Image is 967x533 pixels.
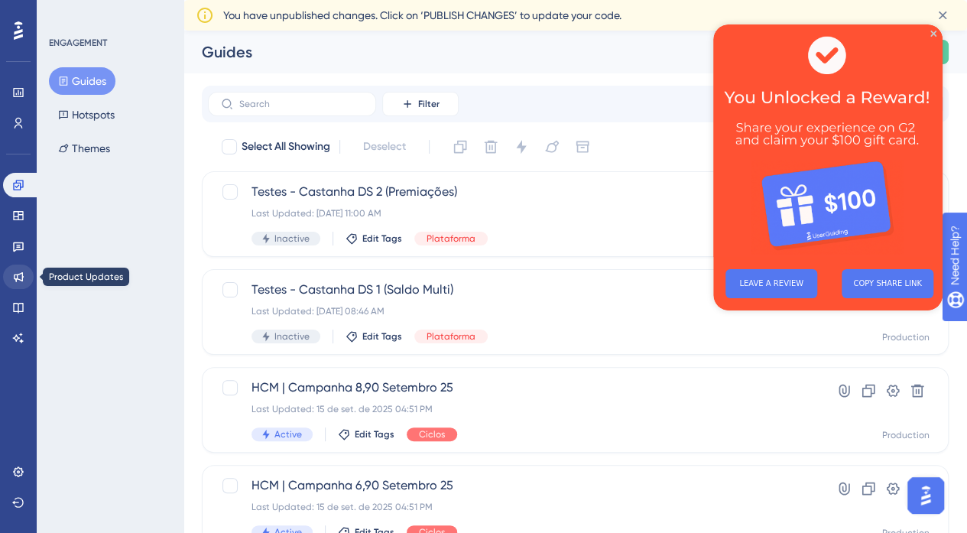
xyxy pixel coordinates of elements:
span: Need Help? [36,4,96,22]
div: Last Updated: [DATE] 11:00 AM [251,207,777,219]
button: Edit Tags [346,232,402,245]
span: Plataforma [427,330,475,343]
span: Active [274,428,302,440]
span: Ciclos [419,428,445,440]
div: Production [882,331,930,343]
input: Search [239,99,363,109]
div: Close Preview [217,6,223,12]
span: HCM | Campanha 8,90 Setembro 25 [251,379,777,397]
span: You have unpublished changes. Click on ‘PUBLISH CHANGES’ to update your code. [223,6,621,24]
span: Plataforma [427,232,475,245]
div: Guides [202,41,684,63]
div: Production [882,429,930,441]
div: Last Updated: [DATE] 08:46 AM [251,305,777,317]
button: Guides [49,67,115,95]
span: Edit Tags [362,232,402,245]
span: Inactive [274,330,310,343]
button: Themes [49,135,119,162]
span: Edit Tags [355,428,394,440]
span: Testes - Castanha DS 1 (Saldo Multi) [251,281,777,299]
span: Inactive [274,232,310,245]
button: LEAVE A REVIEW [12,245,104,274]
div: Last Updated: 15 de set. de 2025 04:51 PM [251,501,777,513]
button: Deselect [349,133,420,161]
button: COPY SHARE LINK [128,245,220,274]
span: Select All Showing [242,138,330,156]
iframe: UserGuiding AI Assistant Launcher [903,473,949,518]
div: Last Updated: 15 de set. de 2025 04:51 PM [251,403,777,415]
span: Filter [418,98,440,110]
div: ENGAGEMENT [49,37,107,49]
span: Testes - Castanha DS 2 (Premiações) [251,183,777,201]
button: Edit Tags [338,428,394,440]
span: Edit Tags [362,330,402,343]
button: Edit Tags [346,330,402,343]
button: Hotspots [49,101,124,128]
span: Deselect [363,138,406,156]
span: HCM | Campanha 6,90 Setembro 25 [251,476,777,495]
button: Filter [382,92,459,116]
